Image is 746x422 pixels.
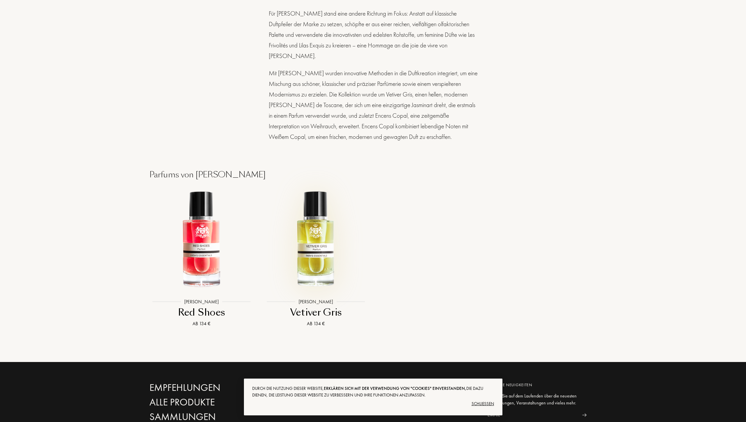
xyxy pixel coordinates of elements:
div: [PERSON_NAME] [295,298,337,305]
a: Vetiver Gris Jacques Fath[PERSON_NAME]Vetiver GrisAb 134 € [259,181,373,335]
div: Bleiben Sie auf dem Laufenden über die neuesten Entwicklungen, Veranstaltungen und vieles mehr. [488,392,592,406]
a: Empfehlungen [149,382,292,393]
div: Parfums von [PERSON_NAME] [144,169,602,181]
div: Red Shoes [147,306,256,319]
div: [PERSON_NAME] [181,298,222,305]
div: Durch die Nutzung dieser Website, die dazu dienen, die Leistung dieser Website zu verbessern und ... [252,385,494,398]
img: Red Shoes Jacques Fath [150,188,253,291]
div: Mit [PERSON_NAME] wurden innovative Methoden in die Duftkreation integriert, um eine Mischung aus... [269,68,478,142]
img: news_send.svg [582,413,587,417]
div: Ab 134 € [261,320,371,327]
span: erklären sich mit der Verwendung von "Cookies" einverstanden, [324,386,466,391]
img: Vetiver Gris Jacques Fath [264,188,368,291]
a: Alle Produkte [149,396,292,408]
div: Für [PERSON_NAME] stand eine andere Richtung im Fokus: Anstatt auf klassische Duftpfeiler der Mar... [269,8,478,61]
div: Vetiver Gris [261,306,371,319]
div: Aktuelle Neuigkeiten [488,382,592,388]
div: Schließen [252,398,494,409]
div: Ab 134 € [147,320,256,327]
a: Red Shoes Jacques Fath[PERSON_NAME]Red ShoesAb 134 € [144,181,259,335]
